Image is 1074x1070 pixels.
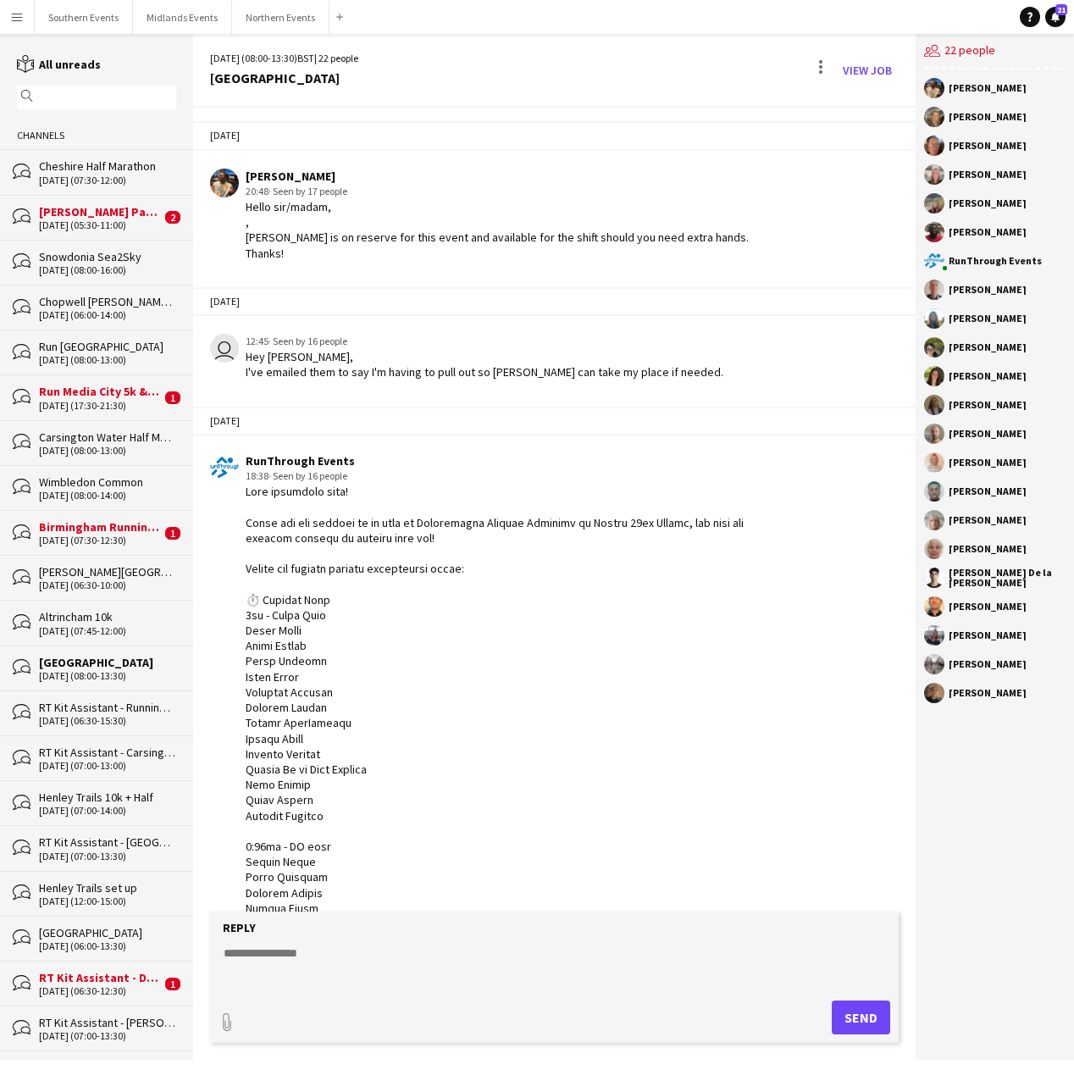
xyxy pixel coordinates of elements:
[39,1030,176,1042] div: [DATE] (07:00-13:30)
[949,313,1027,324] div: [PERSON_NAME]
[949,457,1027,468] div: [PERSON_NAME]
[39,490,176,502] div: [DATE] (08:00-14:00)
[949,371,1027,381] div: [PERSON_NAME]
[297,52,314,64] span: BST
[949,486,1027,496] div: [PERSON_NAME]
[949,630,1027,640] div: [PERSON_NAME]
[39,204,161,219] div: [PERSON_NAME] Park Triathlon
[39,535,161,546] div: [DATE] (07:30-12:30)
[39,430,176,445] div: Carsington Water Half Marathon & 10km
[39,339,176,354] div: Run [GEOGRAPHIC_DATA]
[39,851,176,862] div: [DATE] (07:00-13:30)
[193,287,916,316] div: [DATE]
[39,519,161,535] div: Birmingham Running Festival
[949,285,1027,295] div: [PERSON_NAME]
[246,334,723,349] div: 12:45
[39,670,176,682] div: [DATE] (08:00-13:30)
[193,121,916,150] div: [DATE]
[39,474,176,490] div: Wimbledon Common
[35,1,133,34] button: Southern Events
[39,880,176,895] div: Henley Trails set up
[39,564,176,579] div: [PERSON_NAME][GEOGRAPHIC_DATA]
[949,544,1027,554] div: [PERSON_NAME]
[210,51,358,66] div: [DATE] (08:00-13:30) | 22 people
[39,834,176,850] div: RT Kit Assistant - [GEOGRAPHIC_DATA]
[39,625,176,637] div: [DATE] (07:45-12:00)
[165,527,180,540] span: 1
[165,211,180,224] span: 2
[39,175,176,186] div: [DATE] (07:30-12:00)
[268,335,347,347] span: · Seen by 16 people
[949,342,1027,352] div: [PERSON_NAME]
[268,469,347,482] span: · Seen by 16 people
[17,57,101,72] a: All unreads
[246,453,788,468] div: RunThrough Events
[949,515,1027,525] div: [PERSON_NAME]
[223,920,256,935] label: Reply
[39,445,176,457] div: [DATE] (08:00-13:00)
[193,407,916,435] div: [DATE]
[39,895,176,907] div: [DATE] (12:00-15:00)
[246,184,749,199] div: 20:48
[949,400,1027,410] div: [PERSON_NAME]
[39,925,176,940] div: [GEOGRAPHIC_DATA]
[39,985,161,997] div: [DATE] (06:30-12:30)
[39,700,176,715] div: RT Kit Assistant - Running [PERSON_NAME] Park Races & Duathlon
[39,309,176,321] div: [DATE] (06:00-14:00)
[39,940,176,952] div: [DATE] (06:00-13:30)
[949,112,1027,122] div: [PERSON_NAME]
[39,715,176,727] div: [DATE] (06:30-15:30)
[1045,7,1066,27] a: 21
[949,602,1027,612] div: [PERSON_NAME]
[949,256,1042,266] div: RunThrough Events
[39,1015,176,1030] div: RT Kit Assistant - [PERSON_NAME][GEOGRAPHIC_DATA] [GEOGRAPHIC_DATA]
[39,384,161,399] div: Run Media City 5k & 10k
[949,688,1027,698] div: [PERSON_NAME]
[39,655,176,670] div: [GEOGRAPHIC_DATA]
[949,169,1027,180] div: [PERSON_NAME]
[39,158,176,174] div: Cheshire Half Marathon
[39,249,176,264] div: Snowdonia Sea2Sky
[268,185,347,197] span: · Seen by 17 people
[39,294,176,309] div: Chopwell [PERSON_NAME] 5k, 10k & 10 Miles & [PERSON_NAME]
[836,57,899,84] a: View Job
[39,264,176,276] div: [DATE] (08:00-16:00)
[39,790,176,805] div: Henley Trails 10k + Half
[949,141,1027,151] div: [PERSON_NAME]
[924,34,1066,69] div: 22 people
[39,609,176,624] div: Altrincham 10k
[39,745,176,760] div: RT Kit Assistant - Carsington Water Half Marathon & 10km
[246,349,723,380] div: Hey [PERSON_NAME], I've emailed them to say I'm having to pull out so [PERSON_NAME] can take my p...
[165,978,180,990] span: 1
[39,805,176,817] div: [DATE] (07:00-14:00)
[39,579,176,591] div: [DATE] (06:30-10:00)
[232,1,329,34] button: Northern Events
[133,1,232,34] button: Midlands Events
[39,219,161,231] div: [DATE] (05:30-11:00)
[39,354,176,366] div: [DATE] (08:00-13:00)
[832,1001,890,1034] button: Send
[949,227,1027,237] div: [PERSON_NAME]
[39,970,161,985] div: RT Kit Assistant - Derby Running Festival
[39,400,161,412] div: [DATE] (17:30-21:30)
[246,169,749,184] div: [PERSON_NAME]
[949,198,1027,208] div: [PERSON_NAME]
[949,429,1027,439] div: [PERSON_NAME]
[39,760,176,772] div: [DATE] (07:00-13:00)
[246,468,788,484] div: 18:38
[949,568,1066,588] div: [PERSON_NAME] De la [PERSON_NAME]
[949,659,1027,669] div: [PERSON_NAME]
[1055,4,1067,15] span: 21
[246,199,749,261] div: Hello sir/madam, , [PERSON_NAME] is on reserve for this event and available for the shift should ...
[949,83,1027,93] div: [PERSON_NAME]
[165,391,180,404] span: 1
[210,70,358,86] div: [GEOGRAPHIC_DATA]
